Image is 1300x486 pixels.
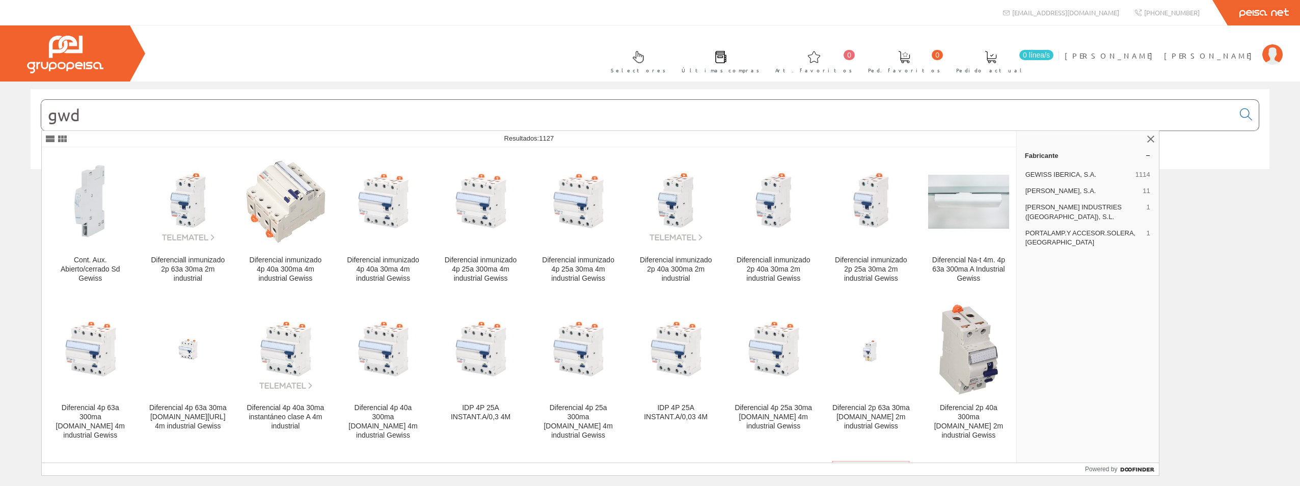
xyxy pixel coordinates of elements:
[440,256,521,283] div: Diferencial inmunizado 4p 25a 300ma 4m industrial Gewiss
[635,403,716,422] div: IDP 4P 25A INSTANT.A/0,03 4M
[733,403,814,431] div: Diferencial 4p 25a 30ma [DOMAIN_NAME] 4m industrial Gewiss
[1143,186,1150,196] span: 11
[245,403,326,431] div: Diferencial 4p 40a 30ma instantáneo clase A 4m industrial
[42,295,139,452] a: Diferencial 4p 63a 300ma Instant.ac 4m industrial Gewiss Diferencial 4p 63a 300ma [DOMAIN_NAME] 4...
[1025,229,1143,247] span: PORTALAMP.Y ACCESOR.SOLERA, [GEOGRAPHIC_DATA]
[335,148,432,295] a: Diferencial inmunizado 4p 40a 30ma 4m industrial Gewiss Diferencial inmunizado 4p 40a 30ma 4m ind...
[343,256,424,283] div: Diferencial inmunizado 4p 40a 30ma 4m industrial Gewiss
[245,160,326,243] img: Diferencial inmunizado 4p 40a 300ma 4m industrial Gewiss
[627,295,724,452] a: IDP 4P 25A INSTANT.A/0,03 4M IDP 4P 25A INSTANT.A/0,03 4M
[725,295,822,452] a: Diferencial 4p 25a 30ma Instant.ac 4m industrial Gewiss Diferencial 4p 25a 30ma [DOMAIN_NAME] 4m ...
[601,42,671,79] a: Selectores
[932,50,943,60] span: 0
[635,256,716,283] div: Diferencial inmunizado 2p 40a 300ma 2m industrial
[432,295,529,452] a: IDP 4P 25A INSTANT.A/0,3 4M IDP 4P 25A INSTANT.A/0,3 4M
[42,148,139,295] a: Cont. Aux. Abierto/cerrado Sd Gewiss Cont. Aux. Abierto/cerrado Sd Gewiss
[343,161,424,242] img: Diferencial inmunizado 4p 40a 30ma 4m industrial Gewiss
[504,134,554,142] span: Resultados:
[245,256,326,283] div: Diferencial inmunizado 4p 40a 300ma 4m industrial Gewiss
[50,309,131,390] img: Diferencial 4p 63a 300ma Instant.ac 4m industrial Gewiss
[725,148,822,295] a: Diferenciall inmunizado 2p 40a 30ma 2m industrial Gewiss Diferenciall inmunizado 2p 40a 30ma 2m i...
[627,148,724,295] a: Diferencial inmunizado 2p 40a 300ma 2m industrial Diferencial inmunizado 2p 40a 300ma 2m industrial
[27,36,103,73] img: Grupo Peisa
[1085,463,1159,475] a: Powered by
[148,403,229,431] div: Diferencial 4p 63a 30ma [DOMAIN_NAME][URL] 4m industrial Gewiss
[237,148,334,295] a: Diferencial inmunizado 4p 40a 300ma 4m industrial Gewiss Diferencial inmunizado 4p 40a 300ma 4m i...
[844,50,855,60] span: 0
[245,309,326,390] img: Diferencial 4p 40a 30ma instantáneo clase A 4m industrial
[1025,186,1139,196] span: [PERSON_NAME], S.A.
[671,42,765,79] a: Últimas compras
[635,161,716,242] img: Diferencial inmunizado 2p 40a 300ma 2m industrial
[538,161,619,242] img: Diferencial inmunizado 4p 25a 30ma 4m industrial Gewiss
[1025,170,1131,179] span: GEWISS IBERICA, S.A.
[939,304,998,395] img: Diferencial 2p 40a 300ma Instant.ac 2m industrial Gewiss
[868,65,940,75] span: Ped. favoritos
[530,148,627,295] a: Diferencial inmunizado 4p 25a 30ma 4m industrial Gewiss Diferencial inmunizado 4p 25a 30ma 4m ind...
[1144,8,1200,17] span: [PHONE_NUMBER]
[50,403,131,440] div: Diferencial 4p 63a 300ma [DOMAIN_NAME] 4m industrial Gewiss
[148,309,229,390] img: Diferencial 4p 63a 30ma Instant.ac/ 4m industrial Gewiss
[237,295,334,452] a: Diferencial 4p 40a 30ma instantáneo clase A 4m industrial Diferencial 4p 40a 30ma instantáneo cla...
[1135,170,1150,179] span: 1114
[956,65,1025,75] span: Pedido actual
[920,148,1017,295] a: Diferencial Na-t 4m. 4p 63a 300ma A Industrial Gewiss Diferencial Na-t 4m. 4p 63a 300ma A Industr...
[1012,8,1119,17] span: [EMAIL_ADDRESS][DOMAIN_NAME]
[140,148,237,295] a: Diferenciall inmunizado 2p 63a 30ma 2m industrial Diferenciall inmunizado 2p 63a 30ma 2m industrial
[1146,229,1150,247] span: 1
[831,161,912,242] img: Diferencial inmunizado 2p 25a 30ma 2m industrial Gewiss
[775,65,852,75] span: Art. favoritos
[733,256,814,283] div: Diferenciall inmunizado 2p 40a 30ma 2m industrial Gewiss
[440,161,521,242] img: Diferencial inmunizado 4p 25a 300ma 4m industrial Gewiss
[1146,203,1150,221] span: 1
[920,295,1017,452] a: Diferencial 2p 40a 300ma Instant.ac 2m industrial Gewiss Diferencial 2p 40a 300ma [DOMAIN_NAME] 2...
[41,100,1234,130] input: Buscar...
[1085,465,1117,474] span: Powered by
[682,65,760,75] span: Últimas compras
[538,256,619,283] div: Diferencial inmunizado 4p 25a 30ma 4m industrial Gewiss
[1065,50,1257,61] span: [PERSON_NAME] [PERSON_NAME]
[1025,203,1143,221] span: [PERSON_NAME] INDUSTRIES ([GEOGRAPHIC_DATA]), S.L.
[538,309,619,390] img: Diferencial 4p 25a 300ma Instant.ac 4m industrial Gewiss
[1017,147,1159,164] a: Fabricante
[831,309,912,390] img: Diferencial 2p 63a 30ma Instant.ac 2m industrial Gewiss
[831,403,912,431] div: Diferencial 2p 63a 30ma [DOMAIN_NAME] 2m industrial Gewiss
[538,403,619,440] div: Diferencial 4p 25a 300ma [DOMAIN_NAME] 4m industrial Gewiss
[440,309,521,390] img: IDP 4P 25A INSTANT.A/0,3 4M
[928,403,1009,440] div: Diferencial 2p 40a 300ma [DOMAIN_NAME] 2m industrial Gewiss
[823,148,920,295] a: Diferencial inmunizado 2p 25a 30ma 2m industrial Gewiss Diferencial inmunizado 2p 25a 30ma 2m ind...
[148,161,229,242] img: Diferenciall inmunizado 2p 63a 30ma 2m industrial
[823,295,920,452] a: Diferencial 2p 63a 30ma Instant.ac 2m industrial Gewiss Diferencial 2p 63a 30ma [DOMAIN_NAME] 2m ...
[343,309,424,390] img: Diferencial 4p 40a 300ma Instant.ac 4m industrial Gewiss
[50,161,131,242] img: Cont. Aux. Abierto/cerrado Sd Gewiss
[148,256,229,283] div: Diferenciall inmunizado 2p 63a 30ma 2m industrial
[539,134,554,142] span: 1127
[1019,50,1053,60] span: 0 línea/s
[1065,42,1283,52] a: [PERSON_NAME] [PERSON_NAME]
[733,309,814,390] img: Diferencial 4p 25a 30ma Instant.ac 4m industrial Gewiss
[831,256,912,283] div: Diferencial inmunizado 2p 25a 30ma 2m industrial Gewiss
[928,175,1009,228] img: Diferencial Na-t 4m. 4p 63a 300ma A Industrial Gewiss
[635,309,716,390] img: IDP 4P 25A INSTANT.A/0,03 4M
[530,295,627,452] a: Diferencial 4p 25a 300ma Instant.ac 4m industrial Gewiss Diferencial 4p 25a 300ma [DOMAIN_NAME] 4...
[440,403,521,422] div: IDP 4P 25A INSTANT.A/0,3 4M
[140,295,237,452] a: Diferencial 4p 63a 30ma Instant.ac/ 4m industrial Gewiss Diferencial 4p 63a 30ma [DOMAIN_NAME][UR...
[733,161,814,242] img: Diferenciall inmunizado 2p 40a 30ma 2m industrial Gewiss
[50,256,131,283] div: Cont. Aux. Abierto/cerrado Sd Gewiss
[31,182,1269,191] div: © Grupo Peisa
[432,148,529,295] a: Diferencial inmunizado 4p 25a 300ma 4m industrial Gewiss Diferencial inmunizado 4p 25a 300ma 4m i...
[928,256,1009,283] div: Diferencial Na-t 4m. 4p 63a 300ma A Industrial Gewiss
[335,295,432,452] a: Diferencial 4p 40a 300ma Instant.ac 4m industrial Gewiss Diferencial 4p 40a 300ma [DOMAIN_NAME] 4...
[611,65,666,75] span: Selectores
[343,403,424,440] div: Diferencial 4p 40a 300ma [DOMAIN_NAME] 4m industrial Gewiss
